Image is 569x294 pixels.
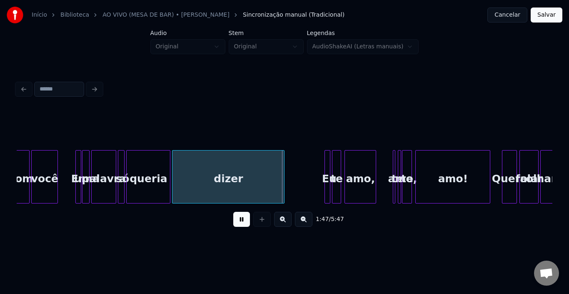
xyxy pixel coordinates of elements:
[307,30,419,36] label: Legendas
[32,11,47,19] a: Início
[243,11,344,19] span: Sincronização manual (Tradicional)
[60,11,89,19] a: Biblioteca
[331,215,344,224] span: 5:47
[150,30,225,36] label: Áudio
[229,30,304,36] label: Stem
[32,11,344,19] nav: breadcrumb
[316,215,336,224] div: /
[534,261,559,286] div: Bate-papo aberto
[102,11,230,19] a: AO VIVO (MESA DE BAR) • [PERSON_NAME]
[7,7,23,23] img: youka
[531,8,562,23] button: Salvar
[487,8,527,23] button: Cancelar
[316,215,329,224] span: 1:47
